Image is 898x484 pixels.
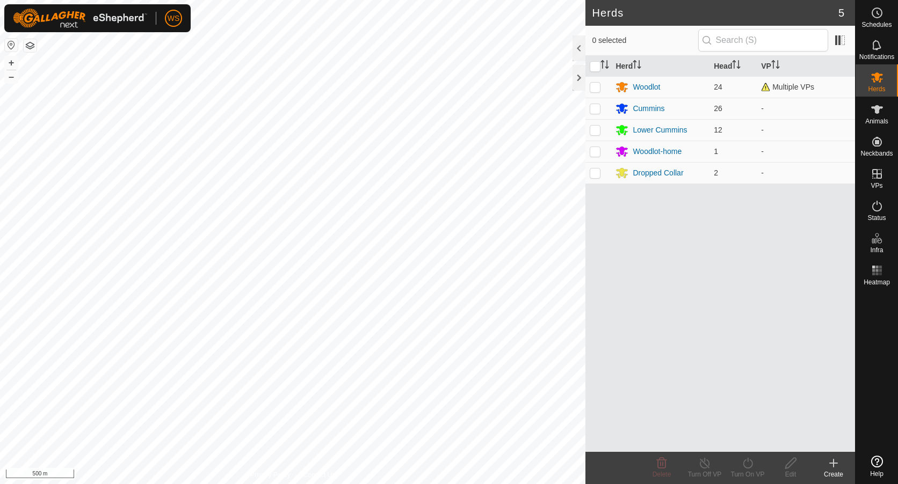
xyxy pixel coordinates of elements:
[653,471,671,478] span: Delete
[757,56,855,77] th: VP
[5,39,18,52] button: Reset Map
[633,167,683,179] div: Dropped Collar
[859,54,894,60] span: Notifications
[24,39,37,52] button: Map Layers
[250,470,291,480] a: Privacy Policy
[865,118,888,124] span: Animals
[698,29,828,52] input: Search (S)
[714,126,722,134] span: 12
[13,9,147,28] img: Gallagher Logo
[812,470,855,479] div: Create
[868,86,885,92] span: Herds
[761,83,814,91] span: Multiple VPs
[757,119,855,141] td: -
[633,82,660,93] div: Woodlot
[757,98,855,119] td: -
[683,470,726,479] div: Turn Off VP
[633,124,687,136] div: Lower Cummins
[864,279,890,285] span: Heatmap
[871,182,882,189] span: VPs
[611,56,709,77] th: Herd
[633,103,664,114] div: Cummins
[732,62,741,70] p-sorticon: Activate to sort
[870,471,883,477] span: Help
[769,470,812,479] div: Edit
[633,62,641,70] p-sorticon: Activate to sort
[714,83,722,91] span: 24
[303,470,335,480] a: Contact Us
[600,62,609,70] p-sorticon: Activate to sort
[714,168,718,177] span: 2
[714,104,722,113] span: 26
[709,56,757,77] th: Head
[5,56,18,69] button: +
[856,451,898,481] a: Help
[861,21,892,28] span: Schedules
[771,62,780,70] p-sorticon: Activate to sort
[5,70,18,83] button: –
[870,247,883,253] span: Infra
[757,141,855,162] td: -
[168,13,180,24] span: WS
[726,470,769,479] div: Turn On VP
[592,35,698,46] span: 0 selected
[860,150,893,157] span: Neckbands
[757,162,855,184] td: -
[633,146,682,157] div: Woodlot-home
[867,215,886,221] span: Status
[714,147,718,156] span: 1
[592,6,838,19] h2: Herds
[838,5,844,21] span: 5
